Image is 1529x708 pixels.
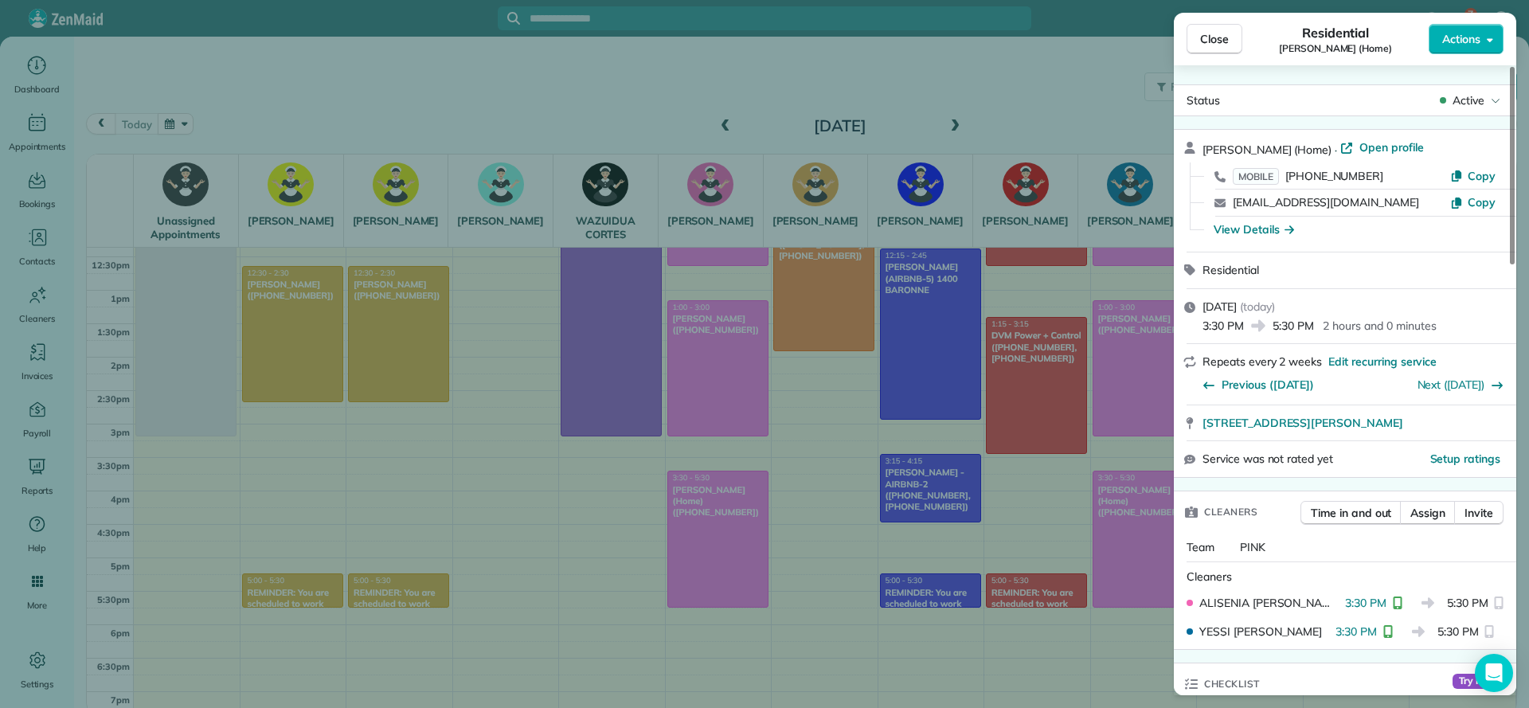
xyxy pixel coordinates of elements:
button: Close [1187,24,1242,54]
button: View Details [1214,221,1294,237]
span: Cleaners [1187,569,1232,584]
span: 3:30 PM [1345,595,1386,611]
span: Time in and out [1311,505,1391,521]
span: Copy [1468,195,1496,209]
span: [PERSON_NAME] (Home) [1202,143,1332,157]
span: Residential [1302,23,1370,42]
button: Setup ratings [1430,451,1501,467]
span: [PERSON_NAME] (Home) [1279,42,1392,55]
span: Checklist [1204,676,1260,692]
p: 2 hours and 0 minutes [1323,318,1436,334]
span: Copy [1468,169,1496,183]
span: Actions [1442,31,1480,47]
button: Previous ([DATE]) [1202,377,1314,393]
span: Team [1187,540,1214,554]
span: [STREET_ADDRESS][PERSON_NAME] [1202,415,1403,431]
span: Edit recurring service [1328,354,1437,370]
span: Try Now [1453,674,1504,690]
a: [STREET_ADDRESS][PERSON_NAME] [1202,415,1507,431]
a: MOBILE[PHONE_NUMBER] [1233,168,1383,184]
span: 5:30 PM [1437,624,1479,640]
span: 3:30 PM [1202,318,1244,334]
span: MOBILE [1233,168,1279,185]
span: Residential [1202,263,1259,277]
div: Open Intercom Messenger [1475,654,1513,692]
button: Time in and out [1300,501,1402,525]
span: Open profile [1359,139,1424,155]
button: Assign [1400,501,1456,525]
span: Cleaners [1204,504,1257,520]
span: ( today ) [1240,299,1275,314]
span: PINK [1240,540,1265,554]
span: [PHONE_NUMBER] [1285,169,1383,183]
span: Assign [1410,505,1445,521]
span: Setup ratings [1430,452,1501,466]
span: · [1332,143,1340,156]
span: Service was not rated yet [1202,451,1333,467]
a: Open profile [1340,139,1424,155]
span: 3:30 PM [1335,624,1377,640]
span: 5:30 PM [1447,595,1488,611]
a: [EMAIL_ADDRESS][DOMAIN_NAME] [1233,195,1419,209]
button: Copy [1450,168,1496,184]
button: Next ([DATE]) [1418,377,1504,393]
span: Close [1200,31,1229,47]
span: Status [1187,93,1220,108]
span: [DATE] [1202,299,1237,314]
span: Active [1453,92,1484,108]
button: Invite [1454,501,1504,525]
span: YESSI [PERSON_NAME] [1199,624,1322,640]
span: Repeats every 2 weeks [1202,354,1322,369]
span: 5:30 PM [1273,318,1314,334]
span: Previous ([DATE]) [1222,377,1314,393]
button: Copy [1450,194,1496,210]
a: Next ([DATE]) [1418,377,1485,392]
span: Invite [1464,505,1493,521]
span: ALISENIA [PERSON_NAME] [1199,595,1339,611]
